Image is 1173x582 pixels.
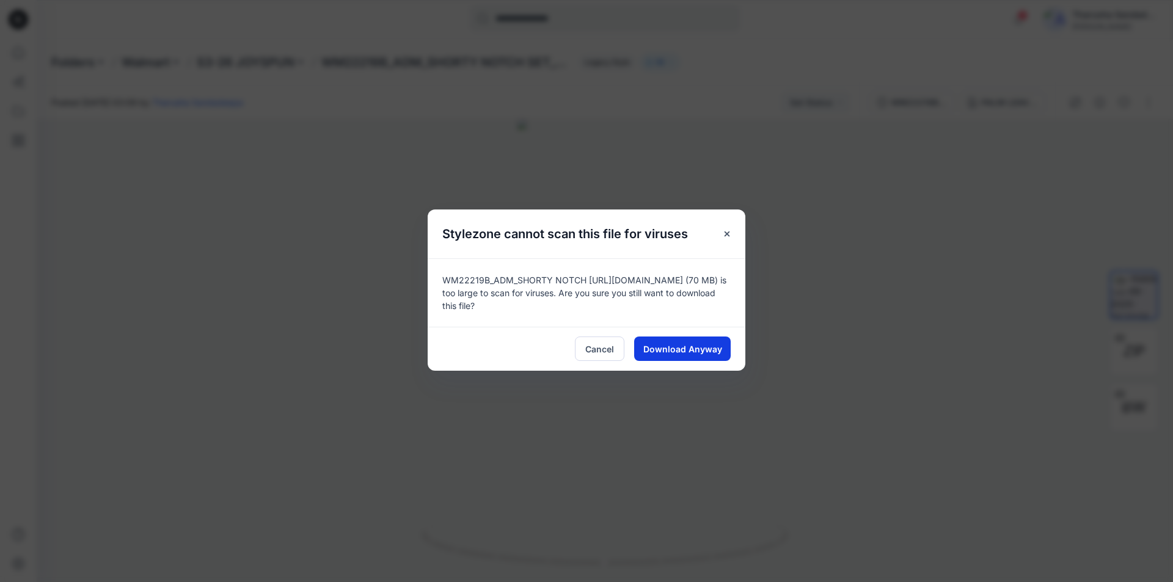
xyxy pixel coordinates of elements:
span: Cancel [585,343,614,355]
span: Download Anyway [643,343,722,355]
div: WM22219B_ADM_SHORTY NOTCH [URL][DOMAIN_NAME] (70 MB) is too large to scan for viruses. Are you su... [428,258,745,327]
button: Cancel [575,336,624,361]
button: Close [716,223,738,245]
button: Download Anyway [634,336,731,361]
h5: Stylezone cannot scan this file for viruses [428,209,703,258]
